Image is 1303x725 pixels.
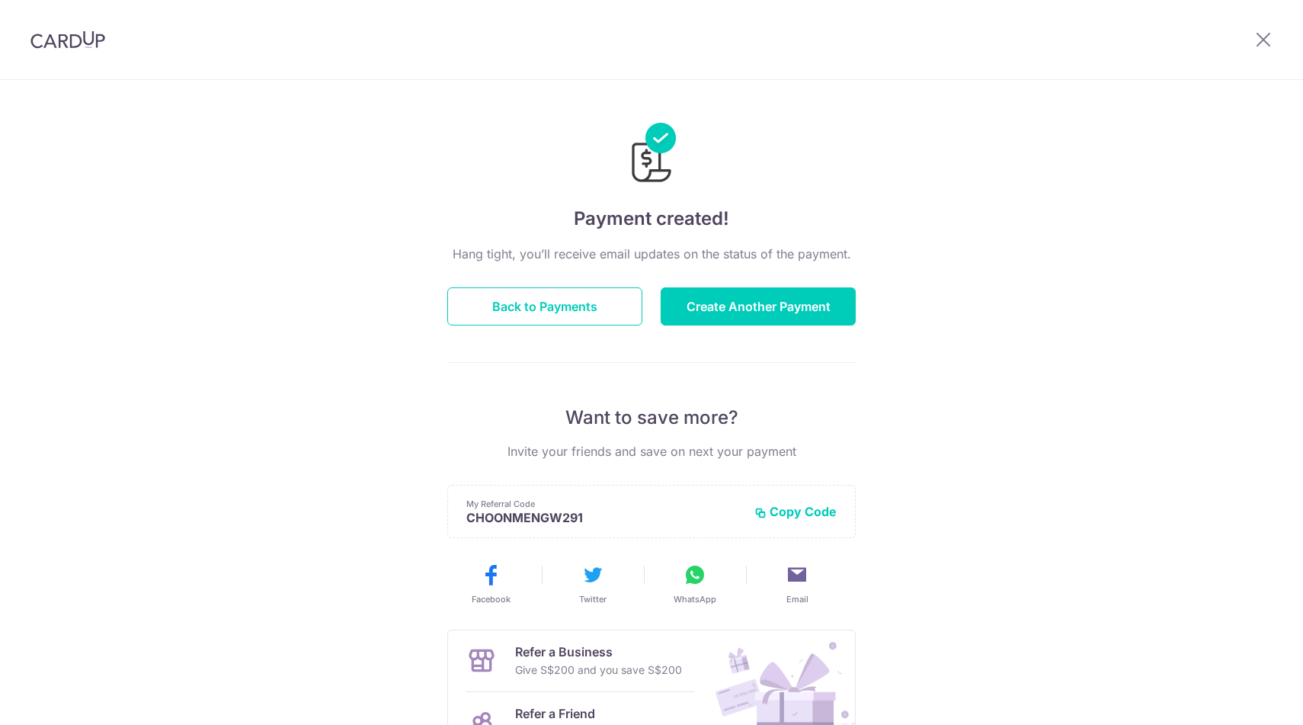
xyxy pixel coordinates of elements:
[447,406,856,430] p: Want to save more?
[30,30,105,49] img: CardUp
[472,593,511,605] span: Facebook
[661,287,856,326] button: Create Another Payment
[515,704,668,723] p: Refer a Friend
[786,593,808,605] span: Email
[515,661,682,679] p: Give S$200 and you save S$200
[548,563,638,605] button: Twitter
[447,205,856,233] h4: Payment created!
[466,510,742,525] p: CHOONMENGW291
[754,504,837,519] button: Copy Code
[579,593,607,605] span: Twitter
[515,643,682,661] p: Refer a Business
[466,498,742,510] p: My Referral Code
[674,593,716,605] span: WhatsApp
[447,442,856,460] p: Invite your friends and save on next your payment
[627,123,676,187] img: Payments
[447,245,856,263] p: Hang tight, you’ll receive email updates on the status of the payment.
[447,287,642,326] button: Back to Payments
[752,563,842,605] button: Email
[650,563,740,605] button: WhatsApp
[446,563,536,605] button: Facebook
